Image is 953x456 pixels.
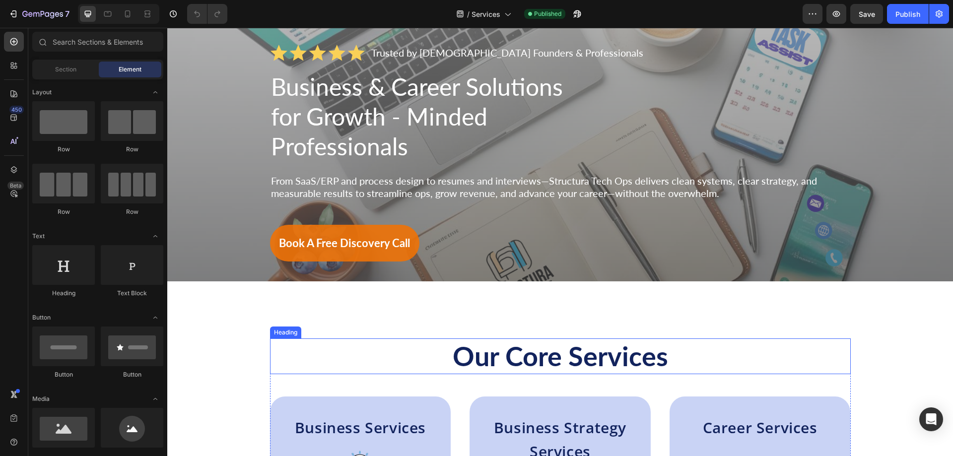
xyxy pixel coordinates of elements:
[32,394,50,403] span: Media
[147,84,163,100] span: Toggle open
[9,106,24,114] div: 450
[850,4,883,24] button: Save
[319,388,467,436] p: Business Strategy Services
[147,391,163,407] span: Toggle open
[119,65,141,74] span: Element
[534,9,561,18] span: Published
[101,145,163,154] div: Row
[467,9,470,19] span: /
[472,9,500,19] span: Services
[7,182,24,190] div: Beta
[55,65,76,74] span: Section
[32,313,51,322] span: Button
[32,207,95,216] div: Row
[167,28,953,456] iframe: Design area
[895,9,920,19] div: Publish
[187,4,227,24] div: Undo/Redo
[32,145,95,154] div: Row
[4,4,74,24] button: 7
[887,4,929,24] button: Publish
[32,88,52,97] span: Layout
[32,289,95,298] div: Heading
[32,32,163,52] input: Search Sections & Elements
[519,388,667,412] p: Career Services
[919,407,943,431] div: Open Intercom Messenger
[101,370,163,379] div: Button
[101,207,163,216] div: Row
[859,10,875,18] span: Save
[101,289,163,298] div: Text Block
[65,8,69,20] p: 7
[147,310,163,326] span: Toggle open
[32,370,95,379] div: Button
[147,228,163,244] span: Toggle open
[32,232,45,241] span: Text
